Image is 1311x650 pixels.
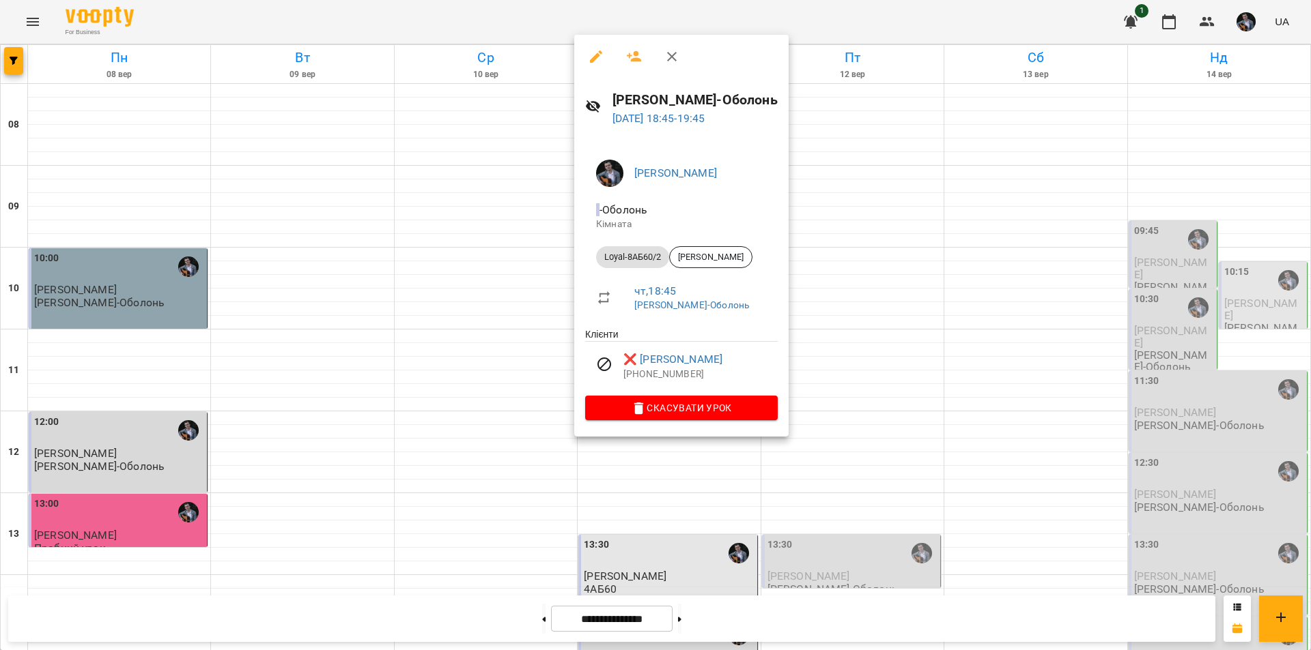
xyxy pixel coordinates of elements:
span: - Оболонь [596,203,650,216]
a: чт , 18:45 [634,284,676,297]
p: [PHONE_NUMBER] [623,368,778,381]
span: Скасувати Урок [596,400,767,416]
span: [PERSON_NAME] [670,251,752,263]
a: ❌ [PERSON_NAME] [623,351,722,368]
svg: Візит скасовано [596,356,612,372]
ul: Клієнти [585,327,778,396]
p: Кімната [596,218,767,231]
img: d409717b2cc07cfe90b90e756120502c.jpg [596,160,623,187]
button: Скасувати Урок [585,396,778,420]
div: [PERSON_NAME] [669,246,752,268]
h6: [PERSON_NAME]-Оболонь [612,89,778,110]
a: [PERSON_NAME] [634,166,717,179]
span: Loyal-8АБ60/2 [596,251,669,263]
a: [DATE] 18:45-19:45 [612,112,705,125]
a: [PERSON_NAME]-Оболонь [634,299,749,310]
